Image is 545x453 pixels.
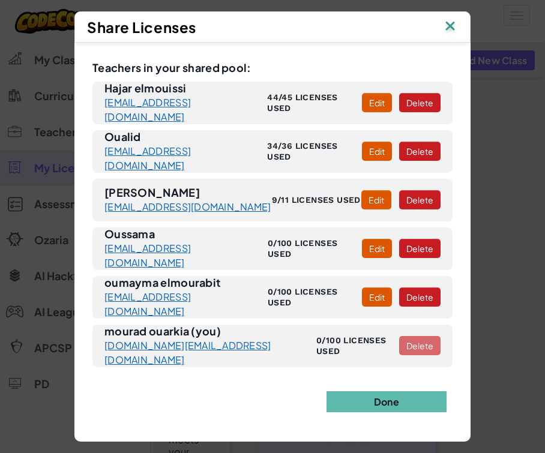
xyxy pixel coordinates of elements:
button: Delete [399,190,441,209]
a: [EMAIL_ADDRESS][DOMAIN_NAME] [104,144,267,173]
a: [DOMAIN_NAME][EMAIL_ADDRESS][DOMAIN_NAME] [104,338,316,367]
button: Edit [362,287,392,307]
button: Delete [399,239,441,258]
span: 0/100 licenses used [268,286,362,308]
span: [PERSON_NAME] [104,185,271,200]
span: 44/45 licenses used [267,92,362,113]
button: Edit [362,239,392,258]
span: oumayma elmourabit [104,275,268,290]
button: Edit [362,142,392,161]
a: [EMAIL_ADDRESS][DOMAIN_NAME] [104,290,268,319]
button: Done [327,391,447,412]
a: [EMAIL_ADDRESS][DOMAIN_NAME] [104,241,268,270]
span: Oualid [104,130,267,144]
span: 9/11 licenses used [272,194,361,205]
span: mourad ouarkia (you) [104,324,316,338]
span: Oussama [104,227,268,241]
span: Hajar elmouissi [104,81,267,95]
button: Delete [399,287,441,307]
span: 0/100 licenses used [268,238,362,259]
button: Edit [361,190,391,209]
button: Delete [399,93,441,112]
button: Edit [362,93,392,112]
button: Delete [399,142,441,161]
a: [EMAIL_ADDRESS][DOMAIN_NAME] [104,200,271,214]
span: Teachers in your shared pool: [92,61,251,74]
a: [EMAIL_ADDRESS][DOMAIN_NAME] [104,95,267,124]
span: 34/36 licenses used [267,140,362,162]
span: 0/100 licenses used [316,335,399,356]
